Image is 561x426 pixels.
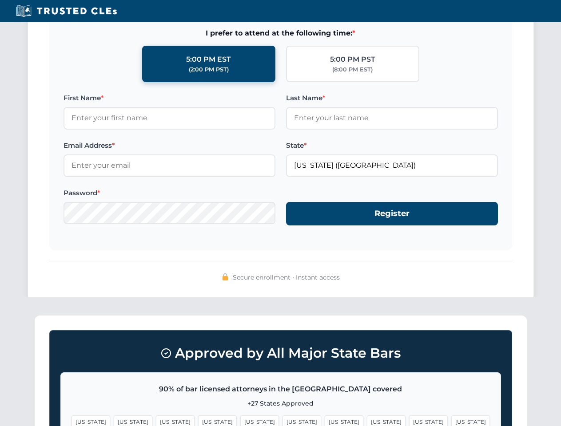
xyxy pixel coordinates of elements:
[286,140,498,151] label: State
[186,54,231,65] div: 5:00 PM EST
[64,107,275,129] input: Enter your first name
[286,93,498,103] label: Last Name
[60,341,501,365] h3: Approved by All Major State Bars
[233,272,340,282] span: Secure enrollment • Instant access
[64,28,498,39] span: I prefer to attend at the following time:
[64,188,275,198] label: Password
[332,65,373,74] div: (8:00 PM EST)
[64,154,275,177] input: Enter your email
[222,273,229,280] img: 🔒
[72,383,490,395] p: 90% of bar licensed attorneys in the [GEOGRAPHIC_DATA] covered
[286,107,498,129] input: Enter your last name
[72,398,490,408] p: +27 States Approved
[64,140,275,151] label: Email Address
[64,93,275,103] label: First Name
[13,4,119,18] img: Trusted CLEs
[189,65,229,74] div: (2:00 PM PST)
[286,202,498,225] button: Register
[330,54,375,65] div: 5:00 PM PST
[286,154,498,177] input: Florida (FL)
